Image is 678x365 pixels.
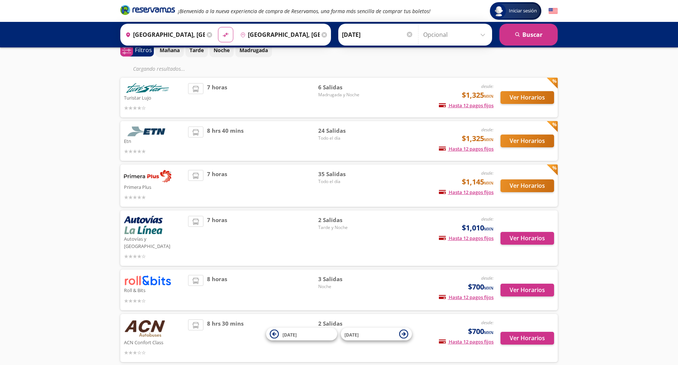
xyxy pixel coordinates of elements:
[318,224,369,231] span: Tarde y Noche
[342,26,413,44] input: Elegir Fecha
[235,43,272,57] button: Madrugada
[318,275,369,283] span: 3 Salidas
[484,226,494,232] small: MXN
[484,180,494,186] small: MXN
[207,127,243,155] span: 8 hrs 40 mins
[484,93,494,99] small: MXN
[462,222,494,233] span: $1,010
[439,102,494,109] span: Hasta 12 pagos fijos
[549,7,558,16] button: English
[214,46,230,54] p: Noche
[484,285,494,291] small: MXN
[500,179,554,192] button: Ver Horarios
[124,216,163,234] img: Autovías y La Línea
[481,216,494,222] em: desde:
[439,338,494,345] span: Hasta 12 pagos fijos
[506,7,540,15] span: Iniciar sesión
[481,275,494,281] em: desde:
[124,83,171,93] img: Turistar Lujo
[481,319,494,326] em: desde:
[239,46,268,54] p: Madrugada
[207,319,243,357] span: 8 hrs 30 mins
[499,24,558,46] button: Buscar
[282,331,297,338] span: [DATE]
[120,44,154,57] button: 0Filtros
[124,170,171,182] img: Primera Plus
[500,232,554,245] button: Ver Horarios
[318,170,369,178] span: 35 Salidas
[484,330,494,335] small: MXN
[135,46,152,54] p: Filtros
[500,284,554,296] button: Ver Horarios
[481,83,494,89] em: desde:
[439,145,494,152] span: Hasta 12 pagos fijos
[186,43,208,57] button: Tarde
[124,136,184,145] p: Etn
[124,319,165,338] img: ACN Confort Class
[207,83,227,112] span: 7 horas
[462,133,494,144] span: $1,325
[318,216,369,224] span: 2 Salidas
[266,328,337,341] button: [DATE]
[462,176,494,187] span: $1,145
[318,127,369,135] span: 24 Salidas
[207,170,227,201] span: 7 horas
[160,46,180,54] p: Mañana
[468,326,494,337] span: $700
[500,91,554,104] button: Ver Horarios
[210,43,234,57] button: Noche
[124,286,184,294] p: Roll & Bits
[124,127,171,136] img: Etn
[124,182,184,191] p: Primera Plus
[439,235,494,241] span: Hasta 12 pagos fijos
[481,170,494,176] em: desde:
[500,332,554,345] button: Ver Horarios
[122,26,205,44] input: Buscar Origen
[318,135,369,141] span: Todo el día
[120,4,175,15] i: Brand Logo
[439,189,494,195] span: Hasta 12 pagos fijos
[341,328,412,341] button: [DATE]
[124,93,184,102] p: Turistar Lujo
[237,26,320,44] input: Buscar Destino
[481,127,494,133] em: desde:
[133,65,185,72] em: Cargando resultados ...
[318,283,369,290] span: Noche
[318,319,369,328] span: 2 Salidas
[318,178,369,185] span: Todo el día
[190,46,204,54] p: Tarde
[500,135,554,147] button: Ver Horarios
[439,294,494,300] span: Hasta 12 pagos fijos
[156,43,184,57] button: Mañana
[423,26,488,44] input: Opcional
[462,90,494,101] span: $1,325
[318,83,369,92] span: 6 Salidas
[124,234,184,250] p: Autovías y [GEOGRAPHIC_DATA]
[484,137,494,142] small: MXN
[124,338,184,346] p: ACN Confort Class
[120,4,175,18] a: Brand Logo
[468,281,494,292] span: $700
[344,331,359,338] span: [DATE]
[178,8,430,15] em: ¡Bienvenido a la nueva experiencia de compra de Reservamos, una forma más sencilla de comprar tus...
[318,92,369,98] span: Madrugada y Noche
[124,275,171,286] img: Roll & Bits
[207,275,227,304] span: 8 horas
[207,216,227,260] span: 7 horas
